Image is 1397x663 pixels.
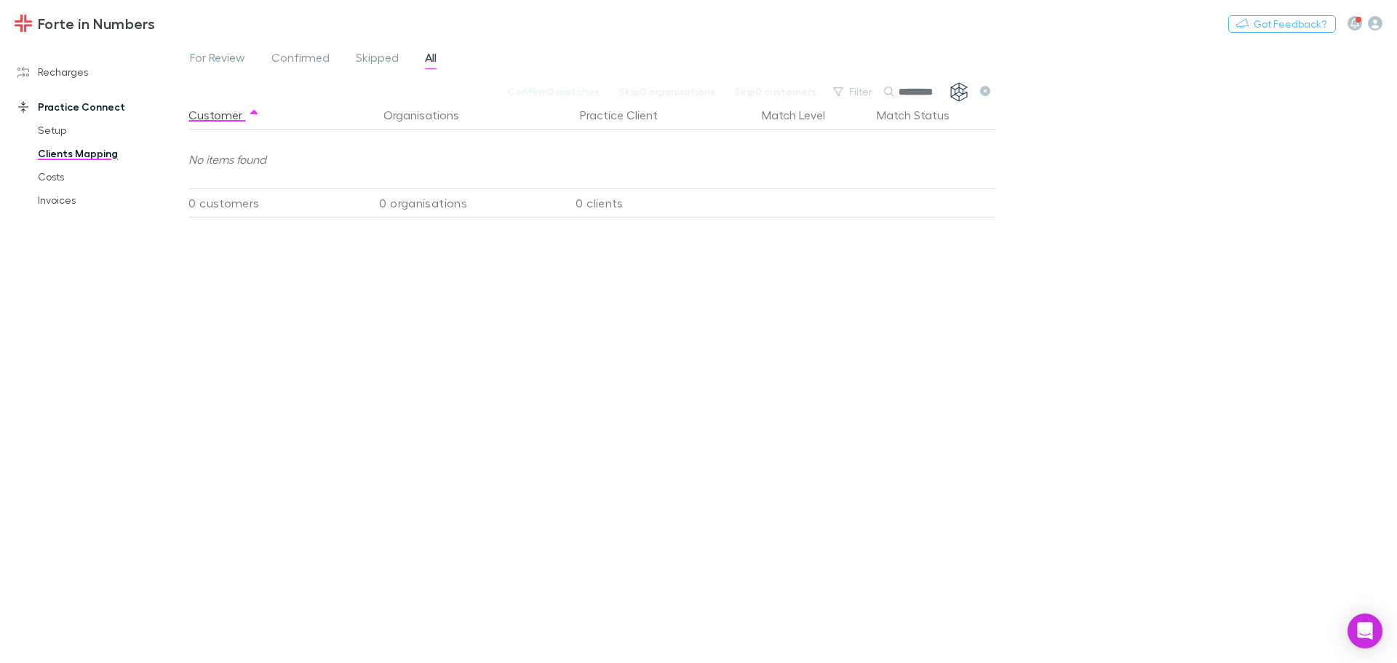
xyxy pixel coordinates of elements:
[498,83,609,100] button: Confirm0 matches
[877,100,967,130] button: Match Status
[609,83,725,100] button: Skip0 organisations
[188,130,984,188] div: No items found
[271,50,330,69] span: Confirmed
[188,188,363,218] div: 0 customers
[762,100,843,130] button: Match Level
[3,60,196,84] a: Recharges
[23,119,196,142] a: Setup
[23,165,196,188] a: Costs
[363,188,560,218] div: 0 organisations
[383,100,477,130] button: Organisations
[725,83,826,100] button: Skip0 customers
[6,6,164,41] a: Forte in Numbers
[15,15,32,32] img: Forte in Numbers's Logo
[188,100,260,130] button: Customer
[1348,614,1382,648] div: Open Intercom Messenger
[190,50,245,69] span: For Review
[23,142,196,165] a: Clients Mapping
[826,83,881,100] button: Filter
[580,100,675,130] button: Practice Client
[3,95,196,119] a: Practice Connect
[1228,15,1336,33] button: Got Feedback?
[560,188,756,218] div: 0 clients
[425,50,437,69] span: All
[356,50,399,69] span: Skipped
[38,15,155,32] h3: Forte in Numbers
[23,188,196,212] a: Invoices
